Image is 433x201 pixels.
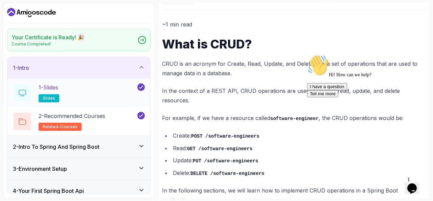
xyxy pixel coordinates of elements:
[13,64,29,72] h3: 1 - Intro
[270,116,319,121] code: software-engineer
[162,37,426,51] h1: What is CRUD?
[13,187,84,195] h3: 4 - Your First Spring Boot Api
[7,57,150,79] button: 1-Intro
[162,20,426,29] p: ~1 min read
[43,124,77,129] span: related-courses
[162,86,426,105] p: In the context of a REST API, CRUD operations are used to create, read, update, and delete resour...
[13,83,145,102] button: 1-Slidesslides
[162,113,426,123] p: For example, if we have a resource called , the CRUD operations would be:
[7,136,150,158] button: 2-Intro To Spring And Spring Boot
[7,7,56,18] a: Dashboard
[162,59,426,78] p: CRUD is an acronym for Create, Read, Update, and Delete. It is a set of operations that are used ...
[13,143,99,151] h3: 2 - Intro To Spring And Spring Boot
[39,112,105,120] p: 2 - Recommended Courses
[171,156,426,165] li: Update:
[304,52,426,170] iframe: chat widget
[43,96,55,101] span: slides
[171,168,426,178] li: Delete:
[3,31,43,38] button: I have a question
[3,3,124,45] div: 👋Hi! How can we help?I have a questionTell me more
[7,29,151,51] a: Your Certificate is Ready! 🎉Course Completed!
[193,158,258,164] code: PUT /software-engineers
[3,38,34,45] button: Tell me more
[171,131,426,141] li: Create:
[7,158,150,180] button: 3-Environment Setup
[12,41,84,47] p: Course Completed!
[405,174,426,194] iframe: chat widget
[3,3,24,24] img: :wave:
[191,134,259,139] code: POST /software-engineers
[13,112,145,131] button: 2-Recommended Coursesrelated-courses
[13,165,67,173] h3: 3 - Environment Setup
[190,171,264,176] code: DELETE /software-engineers
[171,143,426,153] li: Read:
[39,83,58,92] p: 1 - Slides
[187,146,252,152] code: GET /software-engineers
[12,33,84,41] h2: Your Certificate is Ready! 🎉
[3,20,67,25] span: Hi! How can we help?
